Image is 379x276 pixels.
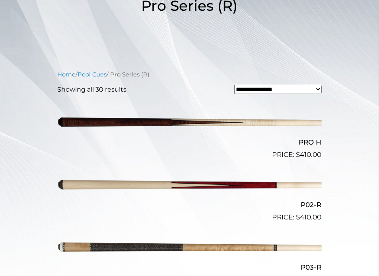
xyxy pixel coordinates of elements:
[296,213,322,221] bdi: 410.00
[58,226,322,270] img: P03-R
[234,85,322,94] select: Shop order
[296,151,322,159] bdi: 410.00
[58,101,322,145] img: PRO H
[58,163,322,222] a: P02-R $410.00
[58,101,322,160] a: PRO H $410.00
[58,163,322,207] img: P02-R
[296,213,300,221] span: $
[58,70,322,79] nav: Breadcrumb
[296,151,300,159] span: $
[58,71,76,78] a: Home
[78,71,107,78] a: Pool Cues
[58,85,127,94] p: Showing all 30 results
